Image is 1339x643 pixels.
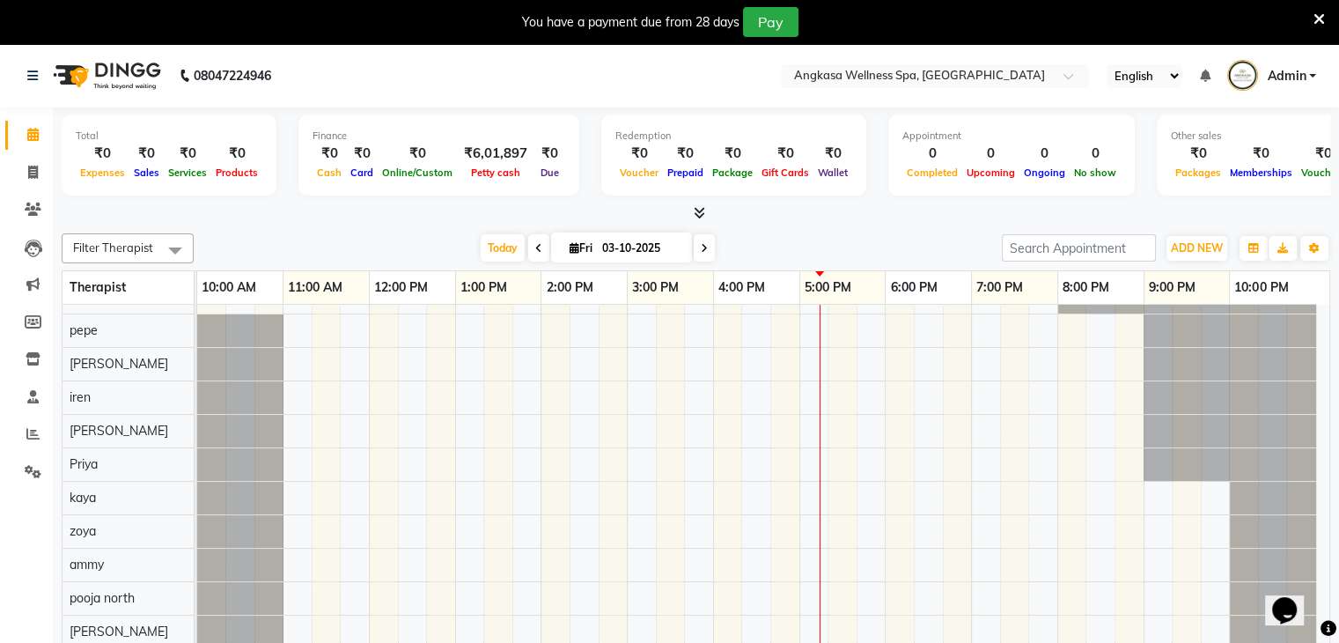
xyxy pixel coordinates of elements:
[1002,234,1156,262] input: Search Appointment
[164,166,211,179] span: Services
[813,144,852,164] div: ₹0
[76,166,129,179] span: Expenses
[972,275,1027,300] a: 7:00 PM
[1171,144,1225,164] div: ₹0
[902,129,1121,144] div: Appointment
[615,144,663,164] div: ₹0
[536,166,563,179] span: Due
[1267,67,1306,85] span: Admin
[565,241,597,255] span: Fri
[708,144,757,164] div: ₹0
[962,166,1019,179] span: Upcoming
[346,166,378,179] span: Card
[70,624,168,639] span: [PERSON_NAME]
[522,13,739,32] div: You have a payment due from 28 days
[1171,241,1223,255] span: ADD NEW
[378,166,457,179] span: Online/Custom
[70,557,104,573] span: ammy
[714,275,769,300] a: 4:00 PM
[886,275,941,300] a: 6:00 PM
[70,456,98,472] span: Priya
[378,144,457,164] div: ₹0
[1227,60,1258,91] img: Admin
[962,144,1019,164] div: 0
[1265,573,1321,625] iframe: chat widget
[481,234,525,262] span: Today
[1225,144,1297,164] div: ₹0
[1166,236,1227,261] button: ADD NEW
[346,144,378,164] div: ₹0
[70,590,135,606] span: pooja north
[1070,144,1121,164] div: 0
[597,235,685,262] input: 2025-10-03
[45,51,166,100] img: logo
[813,166,852,179] span: Wallet
[211,166,262,179] span: Products
[76,129,262,144] div: Total
[457,144,534,164] div: ₹6,01,897
[73,240,153,255] span: Filter Therapist
[129,166,164,179] span: Sales
[628,275,683,300] a: 3:00 PM
[902,166,962,179] span: Completed
[534,144,565,164] div: ₹0
[313,129,565,144] div: Finance
[757,144,813,164] div: ₹0
[1070,166,1121,179] span: No show
[663,144,708,164] div: ₹0
[70,423,168,439] span: [PERSON_NAME]
[70,389,91,405] span: iren
[757,166,813,179] span: Gift Cards
[370,275,432,300] a: 12:00 PM
[313,166,346,179] span: Cash
[1144,275,1200,300] a: 9:00 PM
[456,275,511,300] a: 1:00 PM
[1058,275,1114,300] a: 8:00 PM
[541,275,597,300] a: 2:00 PM
[197,275,261,300] a: 10:00 AM
[313,144,346,164] div: ₹0
[1171,166,1225,179] span: Packages
[70,356,168,372] span: [PERSON_NAME]
[70,490,96,506] span: kaya
[800,275,856,300] a: 5:00 PM
[615,166,663,179] span: Voucher
[76,144,129,164] div: ₹0
[283,275,347,300] a: 11:00 AM
[164,144,211,164] div: ₹0
[467,166,525,179] span: Petty cash
[1225,166,1297,179] span: Memberships
[615,129,852,144] div: Redemption
[663,166,708,179] span: Prepaid
[1230,275,1292,300] a: 10:00 PM
[194,51,271,100] b: 08047224946
[1019,144,1070,164] div: 0
[129,144,164,164] div: ₹0
[1019,166,1070,179] span: Ongoing
[708,166,757,179] span: Package
[70,279,126,295] span: Therapist
[743,7,798,37] button: Pay
[70,322,98,338] span: pepe
[211,144,262,164] div: ₹0
[70,523,96,539] span: zoya
[902,144,962,164] div: 0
